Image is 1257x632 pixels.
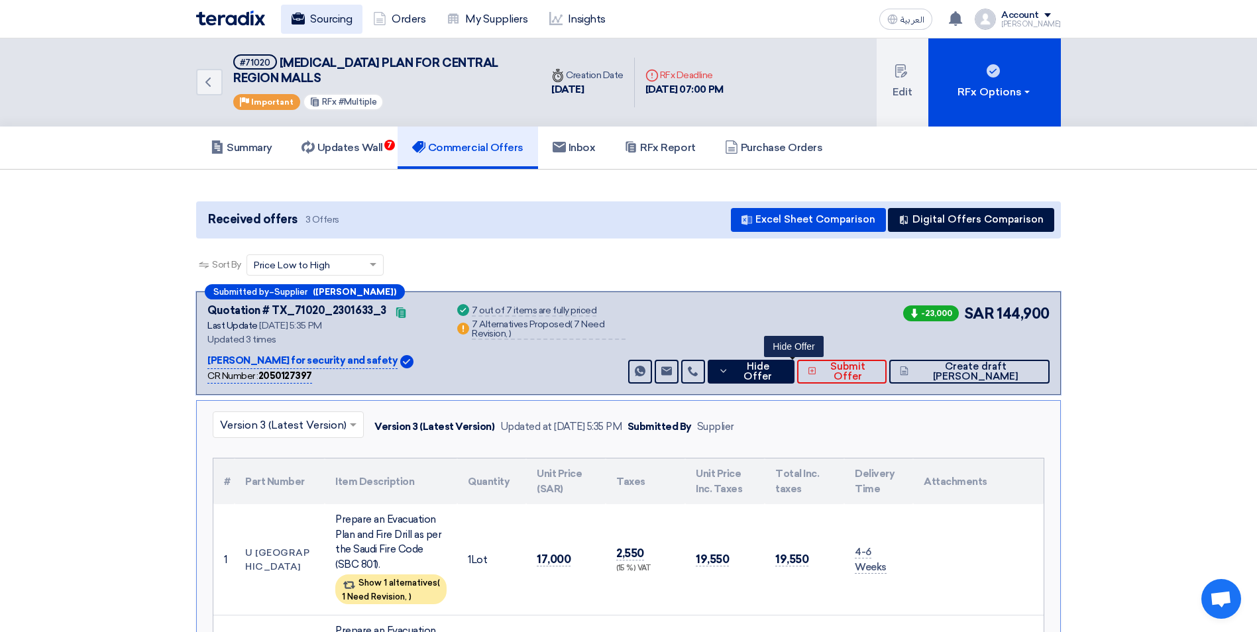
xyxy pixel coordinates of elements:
[570,319,573,330] span: (
[207,333,439,346] div: Updated 3 times
[1001,21,1061,28] div: [PERSON_NAME]
[207,369,312,384] div: CR Number :
[301,141,383,154] h5: Updates Wall
[207,353,398,369] p: [PERSON_NAME] for security and safety
[472,320,626,340] div: 7 Alternatives Proposed
[457,458,526,504] th: Quantity
[472,306,596,317] div: 7 out of 7 items are fully priced
[196,11,265,26] img: Teradix logo
[196,127,287,169] a: Summary
[606,458,685,504] th: Taxes
[208,211,298,229] span: Received offers
[725,141,823,154] h5: Purchase Orders
[384,140,395,150] span: 7
[509,328,512,339] span: )
[335,512,447,572] div: Prepare an Evacuation Plan and Fire Drill as per the Saudi Fire Code (SBC 801).
[685,458,765,504] th: Unit Price Inc. Taxes
[696,553,729,566] span: 19,550
[551,82,624,97] div: [DATE]
[928,38,1061,127] button: RFx Options
[708,360,794,384] button: Hide Offer
[765,458,844,504] th: Total Inc. taxes
[616,563,675,574] div: (15 %) VAT
[889,360,1050,384] button: Create draft [PERSON_NAME]
[457,504,526,615] td: Lot
[1001,10,1039,21] div: Account
[539,5,616,34] a: Insights
[398,127,538,169] a: Commercial Offers
[212,258,241,272] span: Sort By
[877,38,928,127] button: Edit
[628,419,692,435] div: Submitted By
[964,303,995,325] span: SAR
[710,127,838,169] a: Purchase Orders
[468,554,471,566] span: 1
[305,213,339,226] span: 3 Offers
[912,362,1039,382] span: Create draft [PERSON_NAME]
[731,208,886,232] button: Excel Sheet Comparison
[374,419,495,435] div: Version 3 (Latest Version)
[997,303,1050,325] span: 144,900
[901,15,924,25] span: العربية
[325,458,457,504] th: Item Description
[213,288,269,296] span: Submitted by
[1201,579,1241,619] a: Open chat
[844,458,913,504] th: Delivery Time
[537,553,571,566] span: 17,000
[235,504,325,615] td: U [GEOGRAPHIC_DATA]
[213,458,235,504] th: #
[697,419,734,435] div: Supplier
[409,592,411,602] span: )
[313,288,396,296] b: ([PERSON_NAME])
[335,574,447,604] div: Show 1 alternatives
[732,362,784,382] span: Hide Offer
[855,546,887,574] span: 4-6 Weeks
[254,258,330,272] span: Price Low to High
[903,305,959,321] span: -23,000
[205,284,405,299] div: –
[820,362,875,382] span: Submit Offer
[211,141,272,154] h5: Summary
[233,56,498,85] span: [MEDICAL_DATA] PLAN FOR CENTRAL REGION MALLS
[957,84,1032,100] div: RFx Options
[342,592,407,602] span: 1 Need Revision,
[412,141,523,154] h5: Commercial Offers
[259,320,321,331] span: [DATE] 5:35 PM
[645,68,724,82] div: RFx Deadline
[610,127,710,169] a: RFx Report
[233,54,525,87] h5: EMERGENCY EVACUATION PLAN FOR CENTRAL REGION MALLS
[281,5,362,34] a: Sourcing
[645,82,724,97] div: [DATE] 07:00 PM
[551,68,624,82] div: Creation Date
[797,360,887,384] button: Submit Offer
[624,141,695,154] h5: RFx Report
[888,208,1054,232] button: Digital Offers Comparison
[240,58,270,67] div: #71020
[362,5,436,34] a: Orders
[207,320,258,331] span: Last Update
[879,9,932,30] button: العربية
[553,141,596,154] h5: Inbox
[207,303,386,319] div: Quotation # TX_71020_2301633_3
[616,547,644,560] span: 2,550
[400,355,413,368] img: Verified Account
[235,458,325,504] th: Part Number
[764,336,824,357] div: Hide Offer
[775,553,808,566] span: 19,550
[975,9,996,30] img: profile_test.png
[437,578,440,588] span: (
[526,458,606,504] th: Unit Price (SAR)
[500,419,622,435] div: Updated at [DATE] 5:35 PM
[251,97,294,107] span: Important
[274,288,307,296] span: Supplier
[472,319,604,339] span: 7 Need Revision,
[436,5,538,34] a: My Suppliers
[538,127,610,169] a: Inbox
[913,458,1044,504] th: Attachments
[339,97,377,107] span: #Multiple
[287,127,398,169] a: Updates Wall7
[213,504,235,615] td: 1
[322,97,337,107] span: RFx
[258,370,312,382] b: 2050127397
